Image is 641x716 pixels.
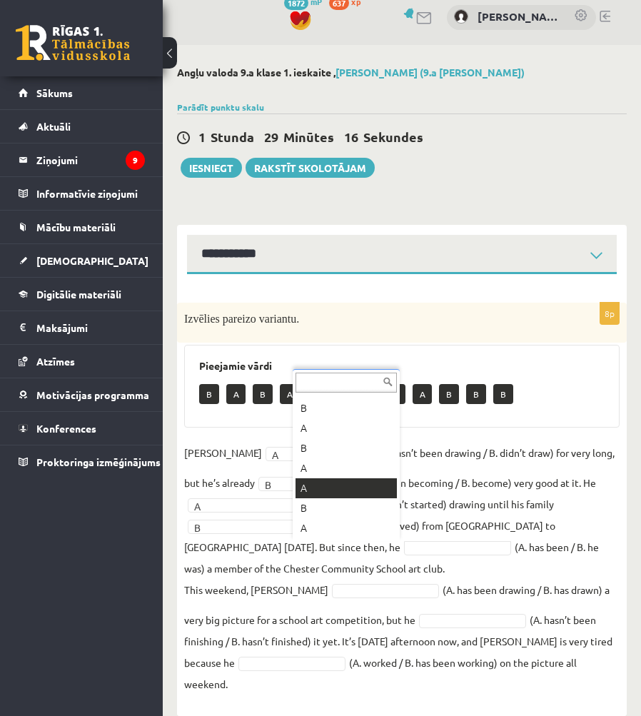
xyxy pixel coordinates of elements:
[296,398,397,418] div: B
[296,478,397,498] div: A
[296,498,397,518] div: B
[296,458,397,478] div: A
[296,518,397,538] div: A
[296,418,397,438] div: A
[296,438,397,458] div: B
